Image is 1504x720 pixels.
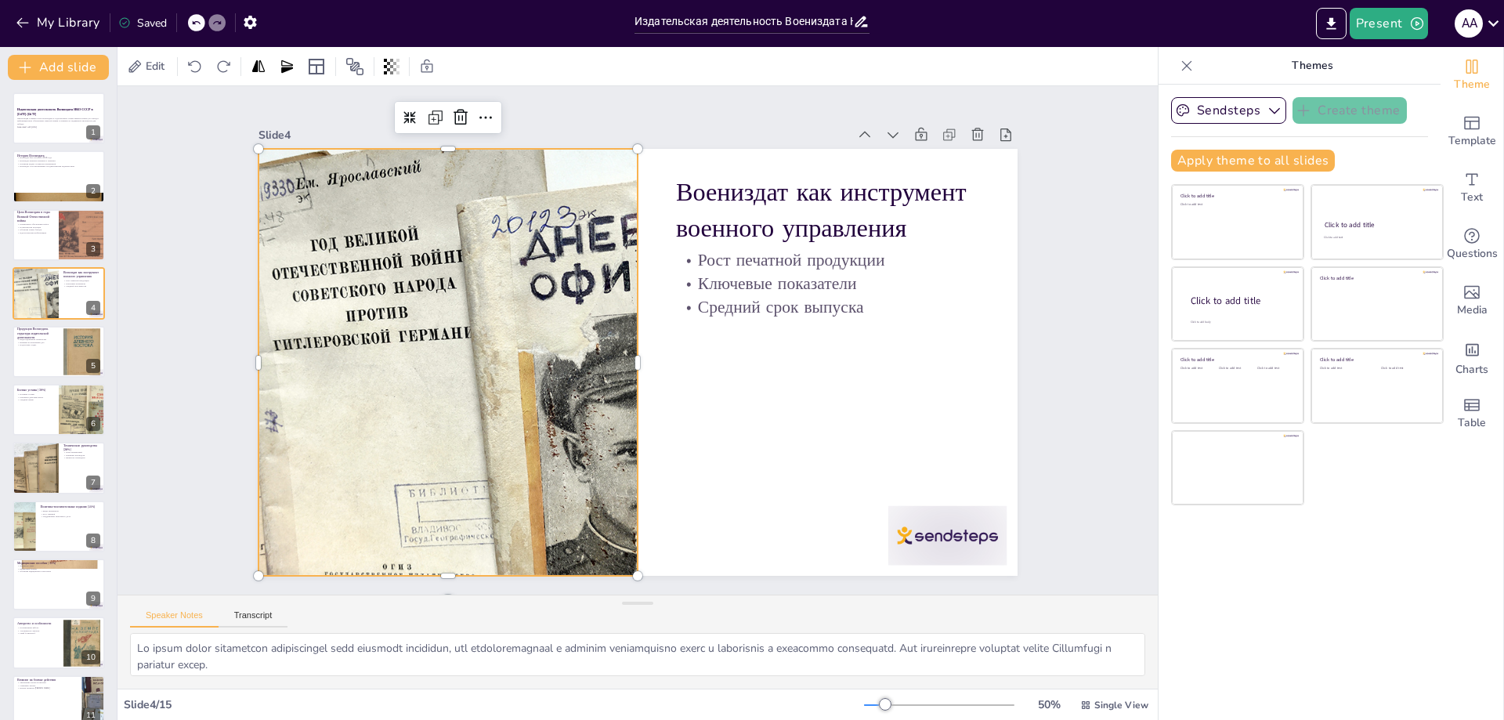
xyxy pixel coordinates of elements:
[86,592,100,606] div: 9
[17,564,100,567] p: Основные темы
[40,509,100,512] p: Виды материалов
[1180,367,1216,371] div: Click to add text
[1455,361,1488,378] span: Charts
[13,209,105,261] div: 3
[13,501,105,552] div: 8
[17,341,59,344] p: Влияние на моральный дух
[17,125,100,128] p: Generated with [URL]
[304,54,329,79] div: Layout
[1441,160,1503,216] div: Add text boxes
[81,650,100,664] div: 10
[17,621,59,625] p: Авторство и особенности
[219,610,288,628] button: Transcript
[1325,220,1429,230] div: Click to add title
[86,359,100,373] div: 5
[17,117,100,125] p: Презентация освещает роль Воениздата в годы Великой Отечественной войны, его вклад в информационн...
[86,301,100,315] div: 4
[345,57,364,76] span: Position
[1441,47,1503,103] div: Change the overall theme
[1447,245,1498,262] span: Questions
[679,304,981,390] p: Средний срок выпуска
[1441,385,1503,442] div: Add a table
[1441,329,1503,385] div: Add charts and graphs
[13,617,105,668] div: 10
[17,628,59,631] p: Анонимность авторов
[63,280,100,283] p: Рост печатной продукции
[17,210,54,223] p: Цели Воениздата в годы Великой Отечественной войны
[13,267,105,319] div: 4
[17,684,78,687] p: Снижение потерь
[86,184,100,198] div: 2
[1316,8,1347,39] button: Export to PowerPoint
[17,388,54,393] p: Боевые уставы (39%)
[695,186,1007,319] p: Воениздат как инструмент военного управления
[17,162,100,165] p: Основная задача оставалась неизменной
[12,10,107,35] button: My Library
[143,59,168,74] span: Edit
[634,10,853,33] input: Insert title
[1292,97,1407,124] button: Create theme
[13,92,105,144] div: 1
[17,570,100,573] p: Обучение медицинского персонала
[1441,273,1503,329] div: Add images, graphics, shapes or video
[63,457,100,460] p: Важность руководств
[17,626,59,629] p: Коллективная работа
[86,242,100,256] div: 3
[63,282,100,285] p: Ключевые показатели
[118,16,167,31] div: Saved
[1191,320,1289,324] div: Click to add body
[13,150,105,202] div: 2
[17,156,100,159] p: Воениздат был основан в 1919 году
[17,561,100,566] p: Медицинские пособия (11%)
[17,681,78,684] p: Увеличение скорости штурма
[17,631,59,635] p: Гриф «Секретно»
[1454,76,1490,93] span: Theme
[13,384,105,436] div: 6
[17,399,54,402] p: Средний тираж
[17,107,93,116] strong: Издательская деятельность Воениздата НКО СССР в [DATE]-[DATE]
[1455,9,1483,38] div: A A
[1350,8,1428,39] button: Present
[63,443,100,452] p: Технические руководства (28%)
[40,504,100,508] p: Политико-воспитательные издания (15%)
[684,281,985,367] p: Ключевые показатели
[1094,699,1148,711] span: Single View
[1199,47,1425,85] p: Themes
[13,559,105,610] div: 9
[17,153,100,157] p: История Воениздата
[86,476,100,490] div: 7
[40,512,100,516] p: Рост тиражей
[1180,193,1292,199] div: Click to add title
[17,678,78,682] p: Влияние на боевые действия
[1441,103,1503,160] div: Add ready made slides
[17,165,100,168] p: Воениздат стал крупнейшим государственным издательством
[17,327,59,340] p: Продукция Воениздата. структура издательской деятельности
[17,226,54,229] p: Политическая агитация
[63,270,100,279] p: Воениздат как инструмент военного управления
[86,534,100,548] div: 8
[1219,367,1254,371] div: Click to add text
[1381,367,1430,371] div: Click to add text
[17,343,59,346] p: Подготовка солдат
[1441,216,1503,273] div: Get real-time input from your audience
[17,338,59,341] p: Виды издаваемой литературы
[17,231,54,234] p: Идеологическая мобилизация
[8,55,109,80] button: Add slide
[86,125,100,139] div: 1
[1180,356,1292,363] div: Click to add title
[63,451,100,454] p: Пять направлений
[1448,132,1496,150] span: Template
[1455,8,1483,39] button: A A
[63,285,100,288] p: Средний срок выпуска
[1030,697,1068,712] div: 50 %
[130,610,219,628] button: Speaker Notes
[1257,367,1292,371] div: Click to add text
[17,687,78,690] p: Цитата генерала [PERSON_NAME]
[1320,367,1369,371] div: Click to add text
[1191,295,1291,308] div: Click to add title
[1171,150,1335,172] button: Apply theme to all slides
[1320,274,1432,280] div: Click to add title
[40,515,100,518] p: Поддержание морального духа
[1180,203,1292,207] div: Click to add text
[17,159,100,162] p: Воениздат изменял название и тематику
